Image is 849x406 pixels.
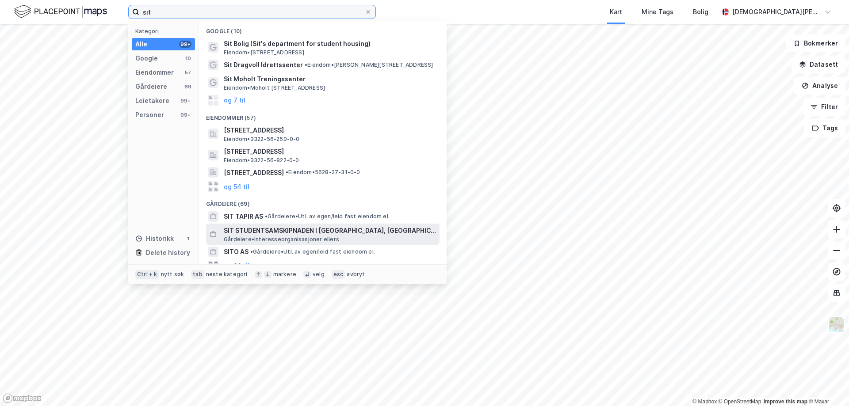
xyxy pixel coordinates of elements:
[135,270,159,279] div: Ctrl + k
[224,125,436,136] span: [STREET_ADDRESS]
[135,67,174,78] div: Eiendommer
[250,248,375,255] span: Gårdeiere • Utl. av egen/leid fast eiendom el.
[224,38,436,49] span: Sit Bolig (Sit's department for student housing)
[224,167,284,178] span: [STREET_ADDRESS]
[199,107,447,123] div: Eiendommer (57)
[794,77,845,95] button: Analyse
[805,364,849,406] iframe: Chat Widget
[273,271,296,278] div: markere
[786,34,845,52] button: Bokmerker
[610,7,622,17] div: Kart
[250,248,253,255] span: •
[135,39,147,49] div: Alle
[224,211,263,222] span: SIT TAPIR AS
[803,98,845,116] button: Filter
[265,213,390,220] span: Gårdeiere • Utl. av egen/leid fast eiendom el.
[305,61,433,68] span: Eiendom • [PERSON_NAME][STREET_ADDRESS]
[161,271,184,278] div: nytt søk
[828,316,845,333] img: Z
[764,398,807,405] a: Improve this map
[224,60,303,70] span: Sit Dragvoll Idrettssenter
[224,146,436,157] span: [STREET_ADDRESS]
[206,271,248,278] div: neste kategori
[313,271,325,278] div: velg
[305,61,307,68] span: •
[135,53,158,64] div: Google
[184,55,191,62] div: 10
[224,136,300,143] span: Eiendom • 3322-56-250-0-0
[732,7,821,17] div: [DEMOGRAPHIC_DATA][PERSON_NAME]
[135,233,174,244] div: Historikk
[184,83,191,90] div: 69
[792,56,845,73] button: Datasett
[224,74,436,84] span: Sit Moholt Treningssenter
[224,236,339,243] span: Gårdeiere • Interesseorganisasjoner ellers
[179,97,191,104] div: 99+
[179,41,191,48] div: 99+
[179,111,191,118] div: 99+
[146,247,190,258] div: Delete history
[224,84,325,91] span: Eiendom • Moholt [STREET_ADDRESS]
[224,95,245,106] button: og 7 til
[191,270,204,279] div: tab
[224,225,436,236] span: SIT STUDENTSAMSKIPNADEN I [GEOGRAPHIC_DATA], [GEOGRAPHIC_DATA] OG [GEOGRAPHIC_DATA]
[184,69,191,76] div: 57
[3,393,42,403] a: Mapbox homepage
[224,181,249,192] button: og 54 til
[135,81,167,92] div: Gårdeiere
[332,270,345,279] div: esc
[347,271,365,278] div: avbryt
[286,169,360,176] span: Eiendom • 5628-27-31-0-0
[692,398,717,405] a: Mapbox
[693,7,708,17] div: Bolig
[199,194,447,209] div: Gårdeiere (69)
[286,169,288,175] span: •
[139,5,365,19] input: Søk på adresse, matrikkel, gårdeiere, leietakere eller personer
[224,261,249,271] button: og 66 til
[642,7,673,17] div: Mine Tags
[265,213,268,220] span: •
[135,95,169,106] div: Leietakere
[224,49,304,56] span: Eiendom • [STREET_ADDRESS]
[224,157,299,164] span: Eiendom • 3322-56-822-0-0
[804,119,845,137] button: Tags
[719,398,761,405] a: OpenStreetMap
[199,21,447,37] div: Google (10)
[224,247,249,257] span: SITO AS
[135,110,164,120] div: Personer
[14,4,107,19] img: logo.f888ab2527a4732fd821a326f86c7f29.svg
[184,235,191,242] div: 1
[135,28,195,34] div: Kategori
